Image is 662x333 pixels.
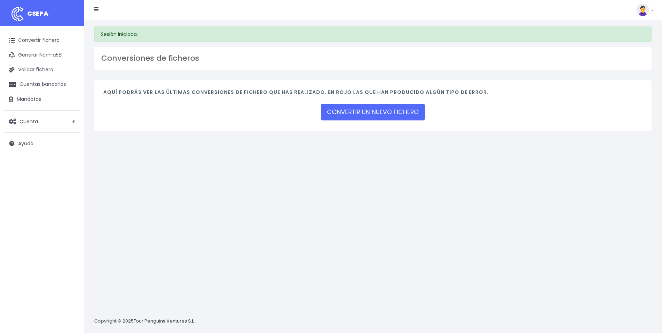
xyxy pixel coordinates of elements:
span: Cuenta [20,118,38,125]
img: profile [637,3,649,16]
a: Cuentas bancarias [3,77,80,92]
div: Sesión iniciada. [94,27,652,42]
a: Convertir fichero [3,33,80,48]
a: Mandatos [3,92,80,107]
h4: Aquí podrás ver las últimas conversiones de fichero que has realizado. En rojo las que han produc... [103,89,642,99]
a: Validar fichero [3,62,80,77]
span: Ayuda [18,140,34,147]
a: Four Penguins Ventures S.L. [134,318,195,324]
a: Cuenta [3,114,80,129]
span: CSEPA [27,9,49,18]
a: Ayuda [3,136,80,151]
a: Generar Norma58 [3,48,80,62]
h3: Conversiones de ficheros [101,54,645,63]
img: logo [9,5,26,23]
a: CONVERTIR UN NUEVO FICHERO [321,104,425,120]
p: Copyright © 2025 . [94,318,196,325]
